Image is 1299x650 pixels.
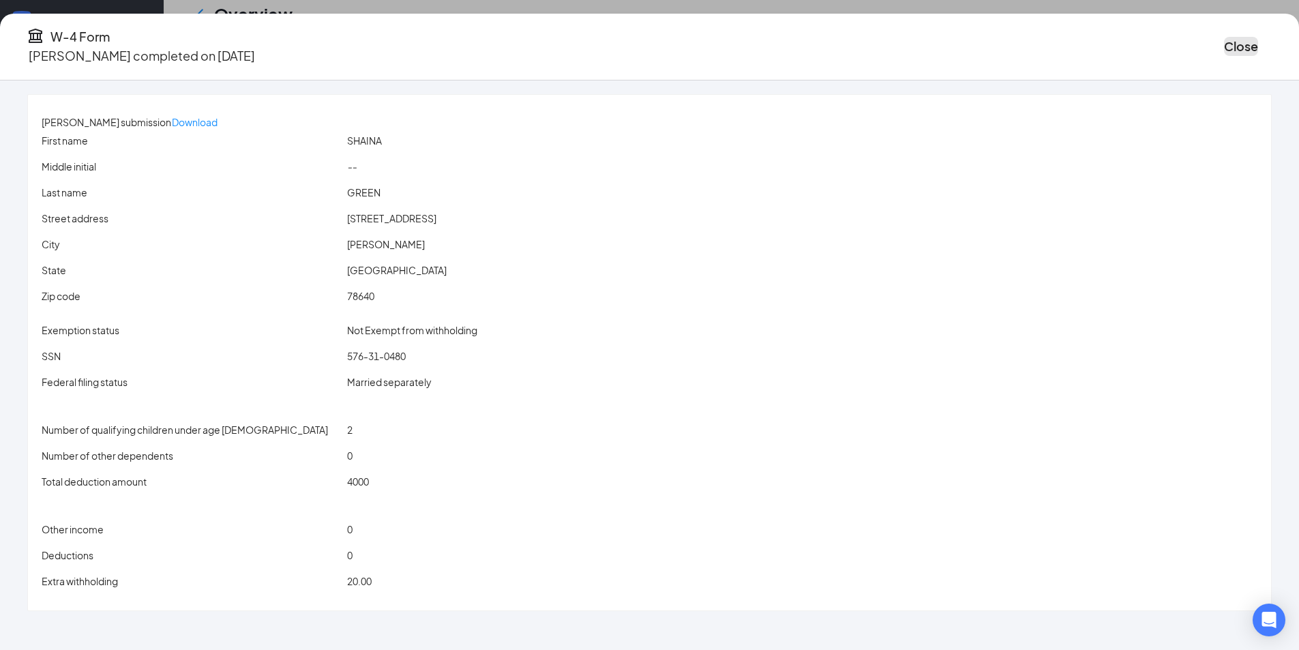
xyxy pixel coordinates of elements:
[347,160,357,173] span: --
[347,134,382,147] span: SHAINA
[347,424,353,436] span: 2
[42,349,342,364] p: SSN
[347,549,353,561] span: 0
[347,350,406,362] span: 576-31-0480
[42,185,342,200] p: Last name
[42,116,171,128] span: [PERSON_NAME] submission
[171,111,218,133] button: Download
[42,474,342,489] p: Total deduction amount
[347,475,369,488] span: 4000
[347,290,374,302] span: 78640
[27,27,44,44] svg: TaxGovernmentIcon
[347,212,436,224] span: [STREET_ADDRESS]
[42,374,342,389] p: Federal filing status
[42,323,342,338] p: Exemption status
[347,238,425,250] span: [PERSON_NAME]
[42,289,342,304] p: Zip code
[42,159,342,174] p: Middle initial
[347,264,447,276] span: [GEOGRAPHIC_DATA]
[347,523,353,535] span: 0
[347,324,477,336] span: Not Exempt from withholding
[172,115,218,130] p: Download
[347,186,380,198] span: GREEN
[1253,604,1285,636] div: Open Intercom Messenger
[42,211,342,226] p: Street address
[29,46,255,65] p: [PERSON_NAME] completed on [DATE]
[347,376,432,388] span: Married separately
[42,522,342,537] p: Other income
[347,449,353,462] span: 0
[42,574,342,589] p: Extra withholding
[1224,37,1258,56] button: Close
[42,133,342,148] p: First name
[50,27,110,46] h4: W-4 Form
[42,548,342,563] p: Deductions
[347,575,372,587] span: 20.00
[42,448,342,463] p: Number of other dependents
[42,237,342,252] p: City
[42,263,342,278] p: State
[42,422,342,437] p: Number of qualifying children under age [DEMOGRAPHIC_DATA]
